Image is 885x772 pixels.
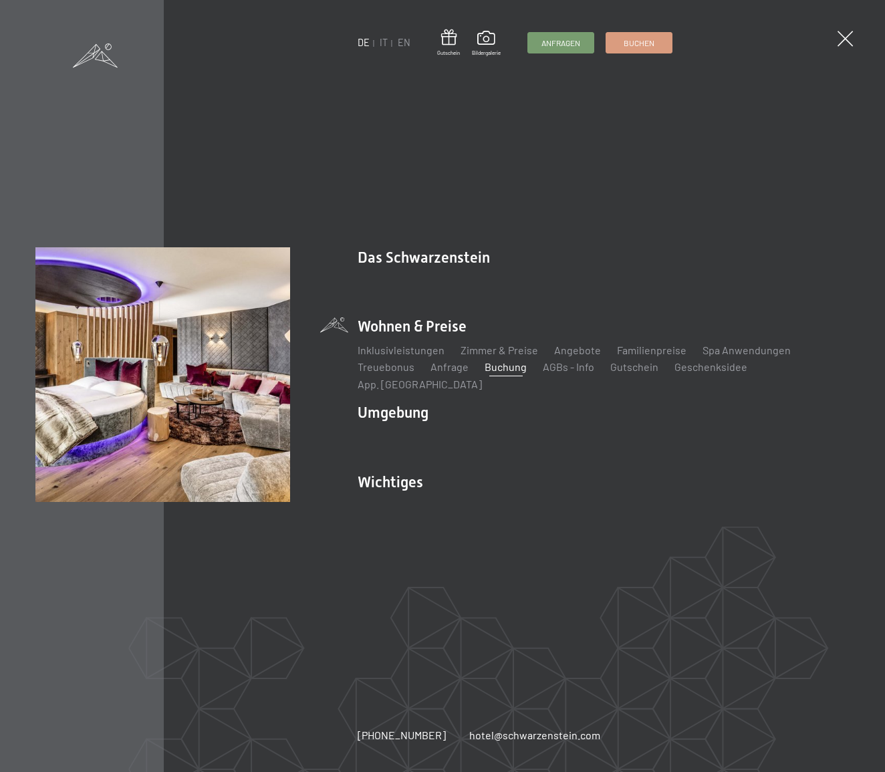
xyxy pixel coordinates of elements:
span: Gutschein [437,49,460,57]
a: hotel@schwarzenstein.com [469,728,600,743]
a: Spa Anwendungen [703,344,791,356]
span: Bildergalerie [472,49,501,57]
a: Buchen [606,33,672,53]
a: Zimmer & Preise [461,344,538,356]
a: Anfragen [528,33,594,53]
a: [PHONE_NUMBER] [358,728,446,743]
a: Familienpreise [617,344,686,356]
a: Anfrage [430,360,469,373]
a: EN [398,37,410,48]
a: AGBs - Info [543,360,594,373]
a: DE [358,37,370,48]
a: Geschenksidee [674,360,747,373]
span: [PHONE_NUMBER] [358,729,446,741]
span: Anfragen [541,37,580,49]
a: Inklusivleistungen [358,344,445,356]
img: Buchung [35,247,290,502]
a: Bildergalerie [472,31,501,56]
a: Treuebonus [358,360,414,373]
a: Angebote [554,344,601,356]
span: Buchen [624,37,654,49]
a: IT [380,37,388,48]
a: Gutschein [437,29,460,57]
a: Gutschein [610,360,658,373]
a: Buchung [485,360,527,373]
a: App. [GEOGRAPHIC_DATA] [358,378,482,390]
